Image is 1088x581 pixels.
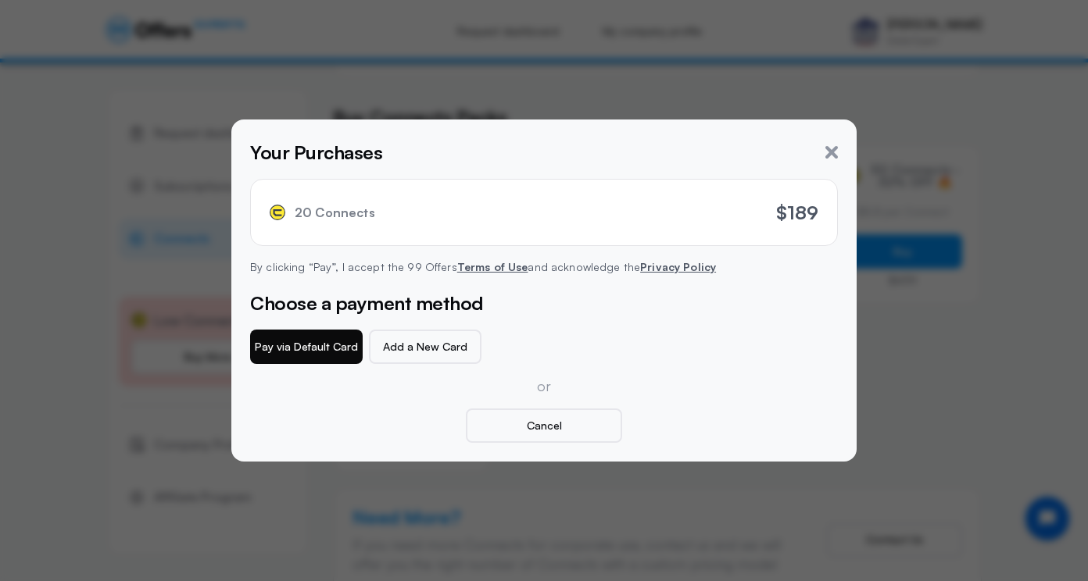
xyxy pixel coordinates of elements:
iframe: Secure payment button frame [488,330,600,364]
p: or [250,376,838,396]
a: Terms of Use [457,260,528,273]
h5: Your Purchases [250,138,382,166]
button: Add a New Card [369,330,481,364]
p: $189 [776,198,818,226]
span: 20 Connects [295,205,375,220]
button: Pay via Default Card [250,330,363,364]
p: By clicking “Pay”, I accept the 99 Offers and acknowledge the [250,258,838,276]
button: Cancel [466,408,622,443]
h5: Choose a payment method [250,289,838,317]
a: Privacy Policy [640,260,716,273]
